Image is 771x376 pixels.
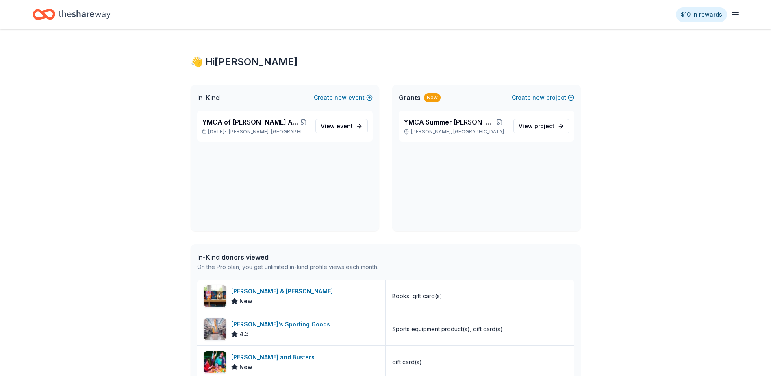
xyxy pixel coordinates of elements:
button: Createnewevent [314,93,373,103]
div: [PERSON_NAME] & [PERSON_NAME] [231,286,336,296]
div: 👋 Hi [PERSON_NAME] [191,55,581,68]
span: In-Kind [197,93,220,103]
span: 4.3 [239,329,249,339]
img: Image for Dick's Sporting Goods [204,318,226,340]
p: [DATE] • [202,129,309,135]
div: In-Kind donors viewed [197,252,378,262]
span: New [239,362,252,372]
div: [PERSON_NAME]'s Sporting Goods [231,319,333,329]
div: [PERSON_NAME] and Busters [231,352,318,362]
div: New [424,93,441,102]
span: new [334,93,347,103]
div: Books, gift card(s) [392,291,442,301]
span: new [532,93,545,103]
a: $10 in rewards [676,7,727,22]
span: [PERSON_NAME], [GEOGRAPHIC_DATA] [229,129,308,135]
span: View [321,121,353,131]
button: Createnewproject [512,93,574,103]
span: project [534,122,554,129]
span: YMCA Summer [PERSON_NAME] [404,117,493,127]
span: New [239,296,252,306]
span: Grants [399,93,421,103]
span: View [519,121,554,131]
a: Home [33,5,111,24]
span: YMCA of [PERSON_NAME] Annual Charity Auction [202,117,299,127]
p: [PERSON_NAME], [GEOGRAPHIC_DATA] [404,129,507,135]
img: Image for Barnes & Noble [204,285,226,307]
div: gift card(s) [392,357,422,367]
a: View project [513,119,569,133]
a: View event [315,119,368,133]
div: On the Pro plan, you get unlimited in-kind profile views each month. [197,262,378,272]
img: Image for Dave and Busters [204,351,226,373]
div: Sports equipment product(s), gift card(s) [392,324,503,334]
span: event [337,122,353,129]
